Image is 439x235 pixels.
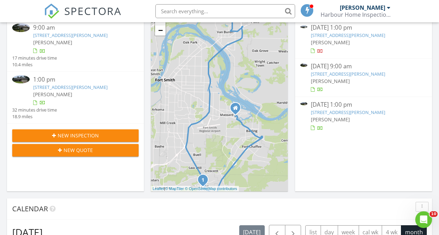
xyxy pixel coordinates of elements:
span: New Inspection [58,132,99,139]
a: [STREET_ADDRESS][PERSON_NAME] [311,109,385,115]
a: © OpenStreetMap contributors [185,187,237,191]
div: 10.4 miles [12,61,57,68]
a: 9:00 am [STREET_ADDRESS][PERSON_NAME] [PERSON_NAME] 17 minutes drive time 10.4 miles [12,23,139,68]
img: 9350457%2Fcover_photos%2FJIuclrl8OCnQ5YOlTopI%2Fsmall.jpg [300,25,307,28]
a: 1:00 pm [STREET_ADDRESS][PERSON_NAME] [PERSON_NAME] 32 minutes drive time 18.9 miles [12,75,139,120]
a: SPECTORA [44,9,122,24]
div: 17 minutes drive time [12,55,57,61]
div: 3605 Eastland Circle, Fort Smith AR 72903 [235,108,240,112]
button: New Quote [12,144,139,157]
div: 18.9 miles [12,113,57,120]
a: [DATE] 1:00 pm [STREET_ADDRESS][PERSON_NAME] [PERSON_NAME] [300,23,427,54]
span: [PERSON_NAME] [311,39,350,46]
div: 1:00 pm [33,75,128,84]
i: 1 [202,178,204,183]
div: 32 minutes drive time [12,107,57,113]
img: 9365124%2Fcover_photos%2FCpmF9wxZrukPIEeBCOY7%2Fsmall.jpg [300,102,307,105]
div: [DATE] 1:00 pm [311,100,416,109]
div: [DATE] 9:00 am [311,62,416,71]
a: Leaflet [153,187,164,191]
a: [STREET_ADDRESS][PERSON_NAME] [311,71,385,77]
div: Harbour Home Inspections [321,11,390,18]
div: [DATE] 1:00 pm [311,23,416,32]
a: [STREET_ADDRESS][PERSON_NAME] [33,84,108,90]
span: [PERSON_NAME] [311,78,350,84]
div: | [151,186,239,192]
span: New Quote [64,146,93,154]
span: SPECTORA [64,3,122,18]
span: [PERSON_NAME] [33,91,72,98]
img: The Best Home Inspection Software - Spectora [44,3,59,19]
a: Zoom out [155,25,166,36]
span: [PERSON_NAME] [33,39,72,46]
img: 9365124%2Fcover_photos%2FCpmF9wxZrukPIEeBCOY7%2Fsmall.jpg [12,75,30,83]
span: Calendar [12,204,48,213]
button: New Inspection [12,129,139,142]
img: 9365043%2Fcover_photos%2FwrWgoTrAT95HeHTakNvF%2Fsmall.jpg [12,23,30,32]
a: [STREET_ADDRESS][PERSON_NAME] [311,32,385,38]
iframe: Intercom live chat [415,211,432,228]
input: Search everything... [155,4,295,18]
a: [DATE] 1:00 pm [STREET_ADDRESS][PERSON_NAME] [PERSON_NAME] [300,100,427,131]
div: [PERSON_NAME] [340,4,385,11]
span: 10 [430,211,438,217]
div: 12516 Wilmington Way, Fort Smith, AR 72916 [203,180,207,184]
a: [STREET_ADDRESS][PERSON_NAME] [33,32,108,38]
span: [PERSON_NAME] [311,116,350,123]
a: © MapTiler [165,187,184,191]
img: 9365043%2Fcover_photos%2FwrWgoTrAT95HeHTakNvF%2Fsmall.jpg [300,63,307,67]
a: [DATE] 9:00 am [STREET_ADDRESS][PERSON_NAME] [PERSON_NAME] [300,62,427,93]
div: 9:00 am [33,23,128,32]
